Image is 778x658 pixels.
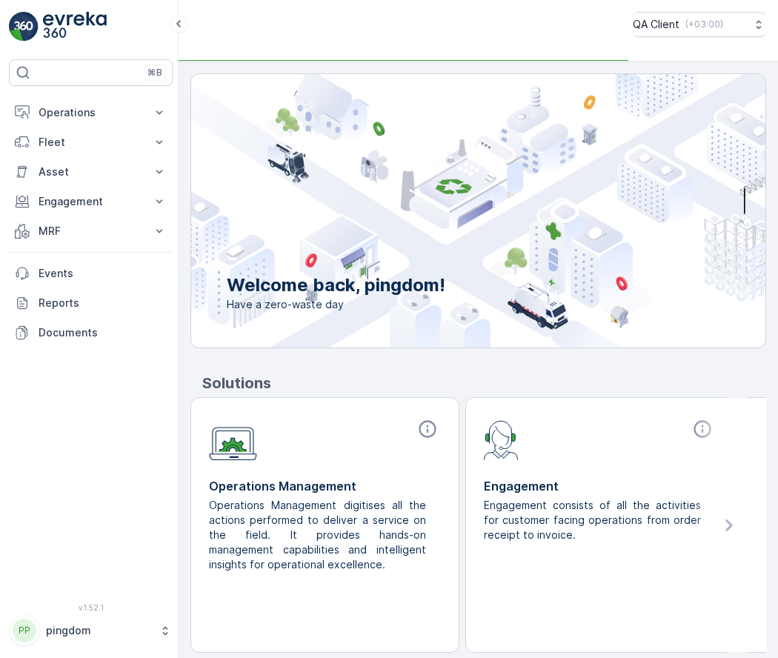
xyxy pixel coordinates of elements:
a: Events [9,259,173,288]
img: logo [9,12,39,41]
span: Have a zero-waste day [227,297,445,312]
img: module-icon [484,419,519,460]
button: PPpingdom [9,615,173,646]
p: Fleet [39,135,143,150]
p: QA Client [633,17,679,32]
p: Events [39,266,167,281]
p: Documents [39,325,167,340]
button: MRF [9,216,173,246]
p: MRF [39,224,143,239]
p: ⌘B [147,67,162,79]
p: Solutions [202,372,766,394]
p: Operations Management [209,477,441,495]
p: pingdom [46,623,152,638]
button: Asset [9,157,173,187]
button: Fleet [9,127,173,157]
button: Engagement [9,187,173,216]
p: Engagement consists of all the activities for customer facing operations from order receipt to in... [484,498,704,542]
button: Operations [9,98,173,127]
div: PP [13,619,36,642]
a: Documents [9,318,173,348]
p: Engagement [39,194,143,209]
img: logo_light-DOdMpM7g.png [43,12,107,41]
span: v 1.52.1 [9,603,173,612]
button: QA Client(+03:00) [633,12,766,37]
p: Operations Management digitises all the actions performed to deliver a service on the field. It p... [209,498,429,572]
img: city illustration [124,74,765,348]
p: Reports [39,296,167,310]
img: module-icon [209,419,257,461]
a: Reports [9,288,173,318]
p: Asset [39,164,143,179]
p: ( +03:00 ) [685,19,723,30]
p: Welcome back, pingdom! [227,273,445,297]
p: Engagement [484,477,716,495]
p: Operations [39,105,143,120]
